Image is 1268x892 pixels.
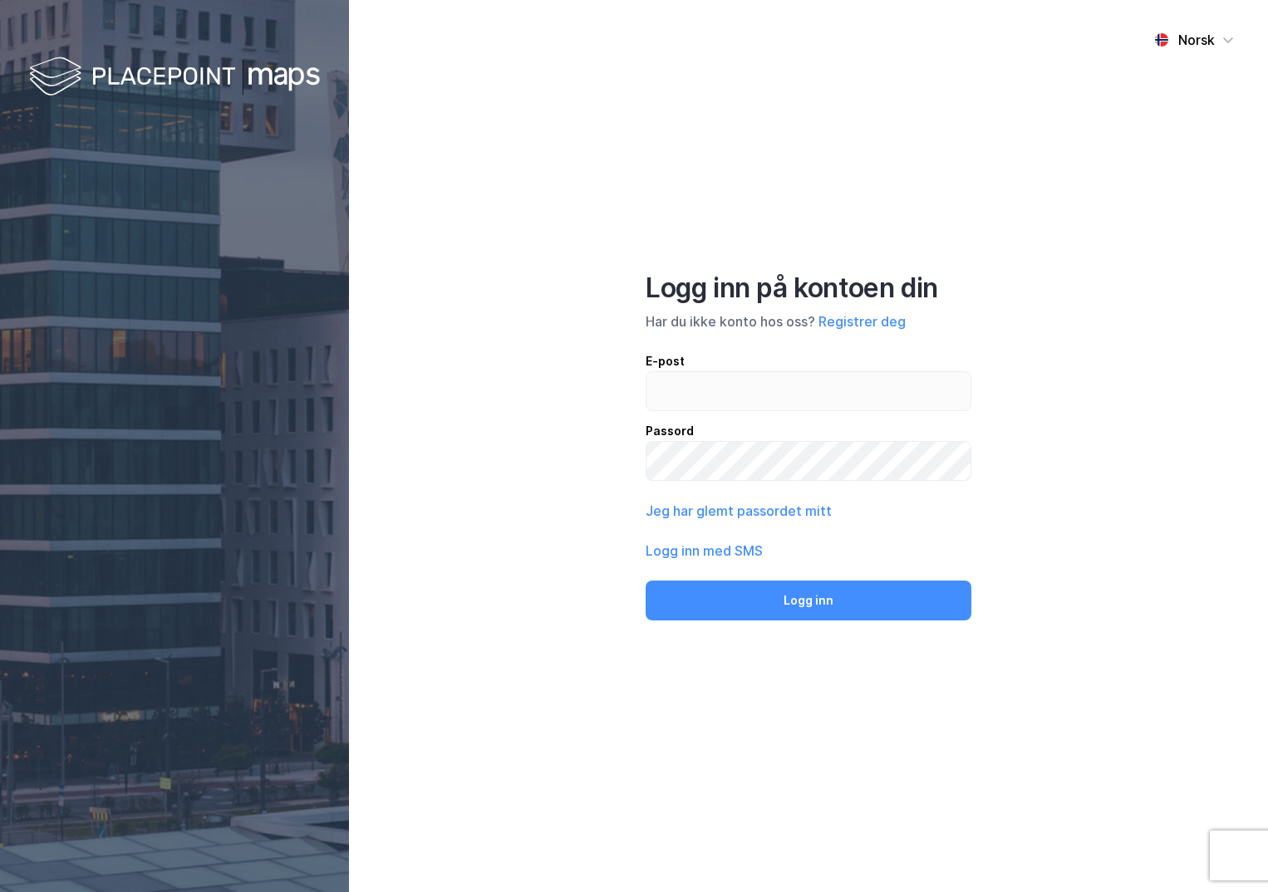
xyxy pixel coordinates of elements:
img: logo-white.f07954bde2210d2a523dddb988cd2aa7.svg [29,53,320,102]
button: Logg inn [646,581,971,620]
div: Norsk [1178,30,1215,50]
div: Passord [646,421,971,441]
iframe: Chat Widget [1185,812,1268,892]
div: E-post [646,351,971,371]
div: Har du ikke konto hos oss? [646,311,971,331]
button: Jeg har glemt passordet mitt [646,501,832,521]
button: Registrer deg [818,311,906,331]
button: Logg inn med SMS [646,541,763,561]
div: Logg inn på kontoen din [646,272,971,305]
